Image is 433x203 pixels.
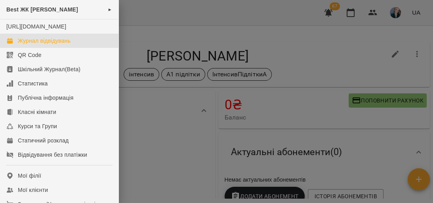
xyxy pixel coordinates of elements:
div: Мої клієнти [18,186,48,194]
div: Статистика [18,80,48,87]
div: Мої філії [18,172,41,180]
div: Шкільний Журнал(Beta) [18,65,80,73]
div: Відвідування без платіжки [18,151,87,159]
span: Best ЖК [PERSON_NAME] [6,6,78,13]
a: [URL][DOMAIN_NAME] [6,23,66,30]
div: Журнал відвідувань [18,37,71,45]
div: Публічна інформація [18,94,73,102]
div: QR Code [18,51,42,59]
div: Статичний розклад [18,137,69,144]
span: ► [108,6,112,13]
div: Курси та Групи [18,122,57,130]
div: Класні кімнати [18,108,56,116]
